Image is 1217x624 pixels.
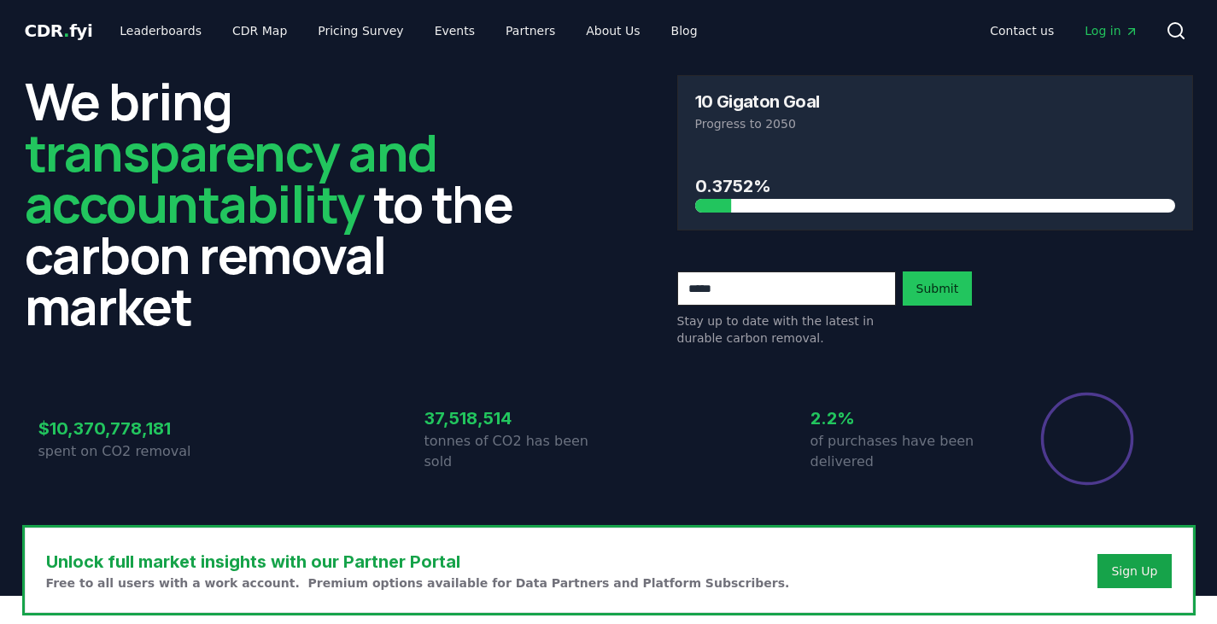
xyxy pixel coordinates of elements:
span: Log in [1085,22,1138,39]
h3: $10,370,778,181 [38,416,223,441]
h3: 10 Gigaton Goal [695,93,820,110]
p: tonnes of CO2 has been sold [424,431,609,472]
p: spent on CO2 removal [38,441,223,462]
nav: Main [976,15,1151,46]
a: Events [421,15,489,46]
h3: Unlock full market insights with our Partner Portal [46,549,790,574]
h3: 2.2% [810,405,995,431]
a: Contact us [976,15,1068,46]
h3: 0.3752% [695,173,1175,199]
a: Blog [658,15,711,46]
a: Pricing Survey [304,15,417,46]
span: . [63,20,69,41]
a: CDR Map [219,15,301,46]
a: About Us [572,15,653,46]
p: of purchases have been delivered [810,431,995,472]
a: Leaderboards [106,15,215,46]
p: Stay up to date with the latest in durable carbon removal. [677,312,896,347]
a: Log in [1071,15,1151,46]
p: Progress to 2050 [695,115,1175,132]
h2: We bring to the carbon removal market [25,75,541,331]
p: Free to all users with a work account. Premium options available for Data Partners and Platform S... [46,574,790,592]
span: transparency and accountability [25,117,437,238]
div: Percentage of sales delivered [1039,391,1135,487]
h3: 37,518,514 [424,405,609,431]
a: Partners [492,15,569,46]
button: Sign Up [1097,554,1171,588]
a: CDR.fyi [25,19,93,43]
a: Sign Up [1111,563,1157,580]
span: CDR fyi [25,20,93,41]
button: Submit [903,271,973,306]
nav: Main [106,15,711,46]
